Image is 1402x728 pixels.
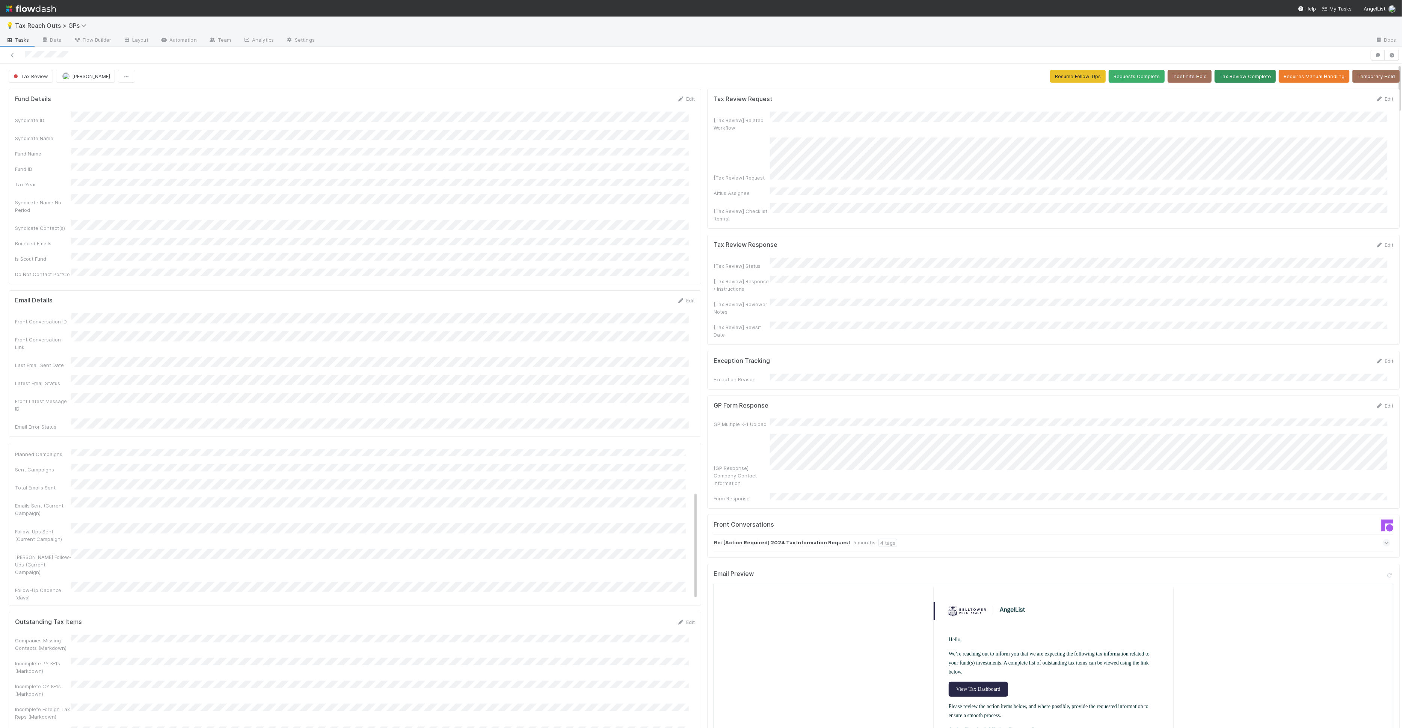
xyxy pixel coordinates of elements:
[235,131,444,158] p: Best, Belltower - Learn more about , [PERSON_NAME]'s native fund administrator
[1109,70,1165,83] button: Requests Complete
[15,134,71,142] div: Syndicate Name
[15,528,71,543] div: Follow-Ups Sent (Current Campaign)
[235,118,444,136] p: Please review the action items below, and where possible, provide the requested information to en...
[203,35,237,47] a: Team
[280,35,321,47] a: Settings
[714,207,770,222] div: [Tax Review] Checklist Item(s)
[1388,5,1396,13] img: avatar_8e0a024e-b700-4f9f-aecf-6f1e79dccd3c.png
[235,98,294,113] a: View Tax Dashboard
[15,423,71,430] div: Email Error Status
[235,83,444,101] p: Please review the action items below, and where possible, provide the requested information to en...
[1279,70,1349,83] button: Requires Manual Handling
[15,116,71,124] div: Syndicate ID
[15,466,71,473] div: Sent Campaigns
[15,502,71,517] div: Emails Sent (Current Campaign)
[1322,6,1352,12] span: My Tasks
[714,402,768,409] h5: GP Form Response
[1298,5,1316,12] div: Help
[235,143,337,148] strong: Action Required: Missing Company Contacts
[12,73,48,79] span: Tax Review
[15,379,71,387] div: Latest Email Status
[714,262,770,270] div: [Tax Review] Status
[235,65,444,92] p: We’re reaching out to inform you that we are expecting the following tax information related to y...
[853,539,875,547] div: 5 months
[15,255,71,263] div: Is Scout Fund
[15,361,71,369] div: Last Email Sent Date
[6,2,56,15] img: logo-inverted-e16ddd16eac7371096b0.svg
[235,107,294,122] a: View Tax Dashboard
[235,170,444,179] li: Warpfy Global Holdings Pte. Ltd. (Warpfy)
[15,150,71,157] div: Fund Name
[714,116,770,131] div: [Tax Review] Related Workflow
[235,51,444,60] p: Hello,
[714,174,770,181] div: [Tax Review] Request
[235,51,444,78] p: Hello, We’re following up on our previous email.
[714,241,777,249] h5: Tax Review Response
[15,22,90,29] span: Tax Reach Outs > GPs
[714,570,754,578] h5: Email Preview
[714,495,770,502] div: Form Response
[6,22,14,29] span: 💡
[714,189,770,197] div: Altius Assignee
[714,357,770,365] h5: Exception Tracking
[878,539,897,547] div: 4 tags
[72,73,110,79] span: [PERSON_NAME]
[1381,520,1393,532] img: front-logo-b4b721b83371efbadf0a.svg
[714,464,770,487] div: [GP Response] Company Contact Information
[235,156,444,165] p: Please review and provide contact details for the following portfolio companies:
[221,22,272,32] img: Belltower Fund Group
[220,182,459,197] td: The information provided above is not tax advice of any kind. You are encouraged to speak with a ...
[74,36,111,44] span: Flow Builder
[677,96,695,102] a: Edit
[1215,70,1276,83] button: Tax Review Complete
[15,450,71,458] div: Planned Campaigns
[1376,96,1393,102] a: Edit
[117,35,154,47] a: Layout
[15,270,71,278] div: Do Not Contact PortCo
[714,301,770,316] div: [Tax Review] Reviewer Notes
[15,705,71,720] div: Incomplete Foreign Tax Reps (Markdown)
[714,420,770,428] div: GP Multiple K-1 Upload
[714,278,770,293] div: [Tax Review] Response / Instructions
[15,618,82,626] h5: Outstanding Tax Items
[154,35,203,47] a: Automation
[1369,35,1402,47] a: Docs
[15,240,71,247] div: Bounced Emails
[714,323,770,338] div: [Tax Review] Revisit Date
[15,484,71,491] div: Total Emails Sent
[68,35,117,47] a: Flow Builder
[1322,5,1352,12] a: My Tasks
[275,150,323,156] a: Belltower Fund Group
[1376,358,1393,364] a: Edit
[714,95,773,103] h5: Tax Review Request
[1364,6,1385,12] span: AngelList
[714,539,850,547] strong: Re: [Action Required] 2024 Tax Information Request
[15,318,71,325] div: Front Conversation ID
[15,553,71,576] div: [PERSON_NAME] Follow-Ups (Current Campaign)
[677,619,695,625] a: Edit
[286,22,312,29] img: AngelList
[677,298,695,304] a: Edit
[1168,70,1212,83] button: Indefinite Hold
[15,181,71,188] div: Tax Year
[15,297,53,304] h5: Email Details
[15,165,71,173] div: Fund ID
[1376,403,1393,409] a: Edit
[15,660,71,675] div: Incomplete PY K-1s (Markdown)
[714,376,770,383] div: Exception Reason
[15,224,71,232] div: Syndicate Contact(s)
[714,521,1048,529] h5: Front Conversations
[15,683,71,698] div: Incomplete CY K-1s (Markdown)
[1376,242,1393,248] a: Edit
[6,36,29,44] span: Tasks
[15,586,71,601] div: Follow-Up Cadence (days)
[15,95,51,103] h5: Fund Details
[15,336,71,351] div: Front Conversation Link
[9,70,53,83] button: Tax Review
[62,72,70,80] img: avatar_37569647-1c78-4889-accf-88c08d42a236.png
[1352,70,1400,83] button: Temporary Hold
[56,70,115,83] button: [PERSON_NAME]
[15,199,71,214] div: Syndicate Name No Period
